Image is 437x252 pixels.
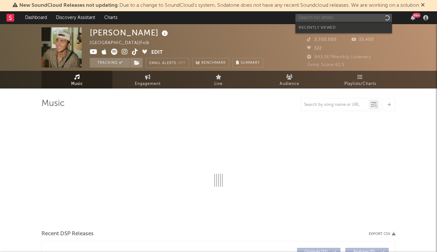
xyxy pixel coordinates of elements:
[146,58,189,68] button: Email AlertsOff
[112,71,183,89] a: Engagement
[307,63,344,67] span: Jump Score: 61.5
[90,27,170,38] div: [PERSON_NAME]
[301,102,369,107] input: Search by song name or URL
[369,232,395,236] button: Export CSV
[21,11,51,24] a: Dashboard
[413,13,421,18] div: 99 +
[295,14,392,22] input: Search for artists
[100,11,122,24] a: Charts
[307,38,337,42] span: 3,700,000
[421,3,425,8] span: Dismiss
[151,49,163,57] button: Edit
[201,59,226,67] span: Benchmark
[90,39,157,47] div: [GEOGRAPHIC_DATA] | Folk
[19,3,118,8] span: New SoundCloud Releases not updating
[135,80,161,88] span: Engagement
[299,24,389,32] div: Recently Viewed
[254,71,325,89] a: Audience
[42,71,112,89] a: Music
[351,38,374,42] span: 33,400
[233,58,263,68] button: Summary
[325,71,395,89] a: Playlists/Charts
[178,61,186,65] em: Off
[183,71,254,89] a: Live
[280,80,299,88] span: Audience
[19,3,419,8] span: : Due to a change to SoundCloud's system, Sodatone does not have any recent Soundcloud releases. ...
[42,230,94,238] span: Recent DSP Releases
[71,80,83,88] span: Music
[192,58,229,68] a: Benchmark
[411,15,415,20] button: 99+
[344,80,376,88] span: Playlists/Charts
[214,80,223,88] span: Live
[51,11,100,24] a: Discovery Assistant
[90,58,130,68] button: Tracking
[307,55,371,59] span: 843,167 Monthly Listeners
[241,61,260,65] span: Summary
[307,46,322,51] span: 322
